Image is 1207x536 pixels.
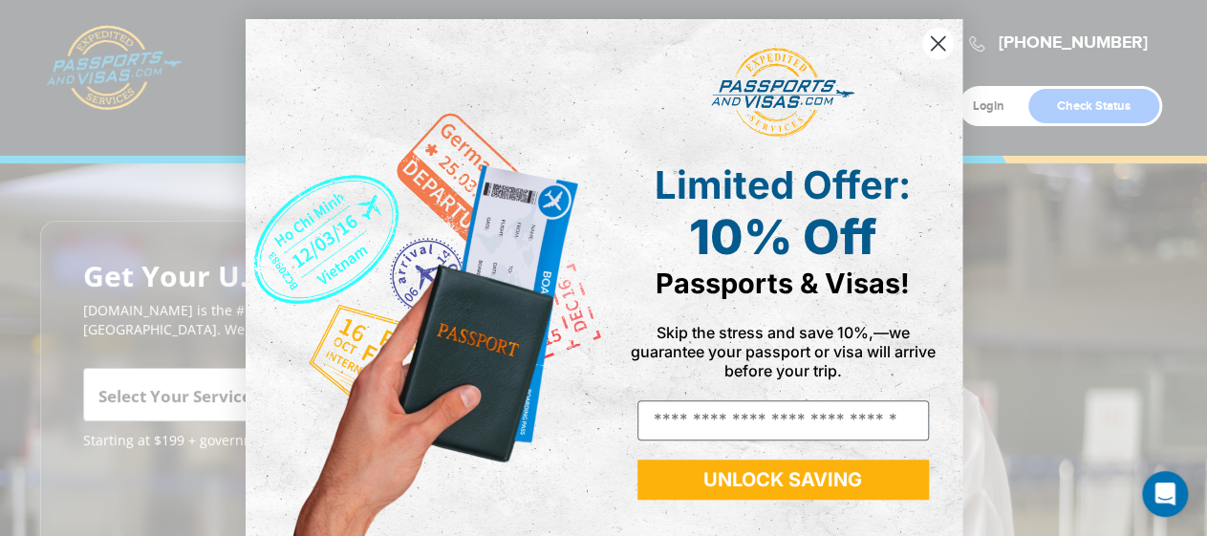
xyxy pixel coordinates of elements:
[655,161,911,208] span: Limited Offer:
[1142,471,1188,517] div: Open Intercom Messenger
[689,208,876,266] span: 10% Off
[631,323,936,380] span: Skip the stress and save 10%,—we guarantee your passport or visa will arrive before your trip.
[656,267,910,300] span: Passports & Visas!
[711,48,854,138] img: passports and visas
[921,27,955,60] button: Close dialog
[637,460,929,500] button: UNLOCK SAVING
